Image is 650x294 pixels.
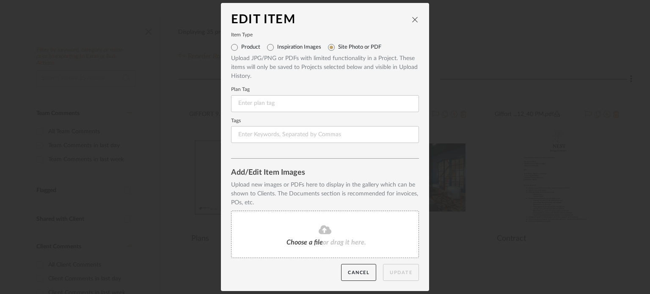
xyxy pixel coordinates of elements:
[241,44,260,51] label: Product
[323,239,366,246] span: or drag it here.
[341,264,376,281] button: Cancel
[231,54,419,81] div: Upload JPG/PNG or PDFs with limited functionality in a Project. These items will only be saved to...
[231,169,419,177] div: Add/Edit Item Images
[231,33,419,37] label: Item Type
[231,88,419,92] label: Plan Tag
[231,181,419,207] div: Upload new images or PDFs here to display in the gallery which can be shown to Clients. The Docum...
[411,16,419,23] button: close
[338,44,381,51] label: Site Photo or PDF
[231,119,419,123] label: Tags
[231,95,419,112] input: Enter plan tag
[231,13,411,27] div: Edit Item
[231,41,419,54] mat-radio-group: Select item type
[231,126,419,143] input: Enter Keywords, Separated by Commas
[286,239,323,246] span: Choose a file
[383,264,419,281] button: Update
[277,44,321,51] label: Inspiration Images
